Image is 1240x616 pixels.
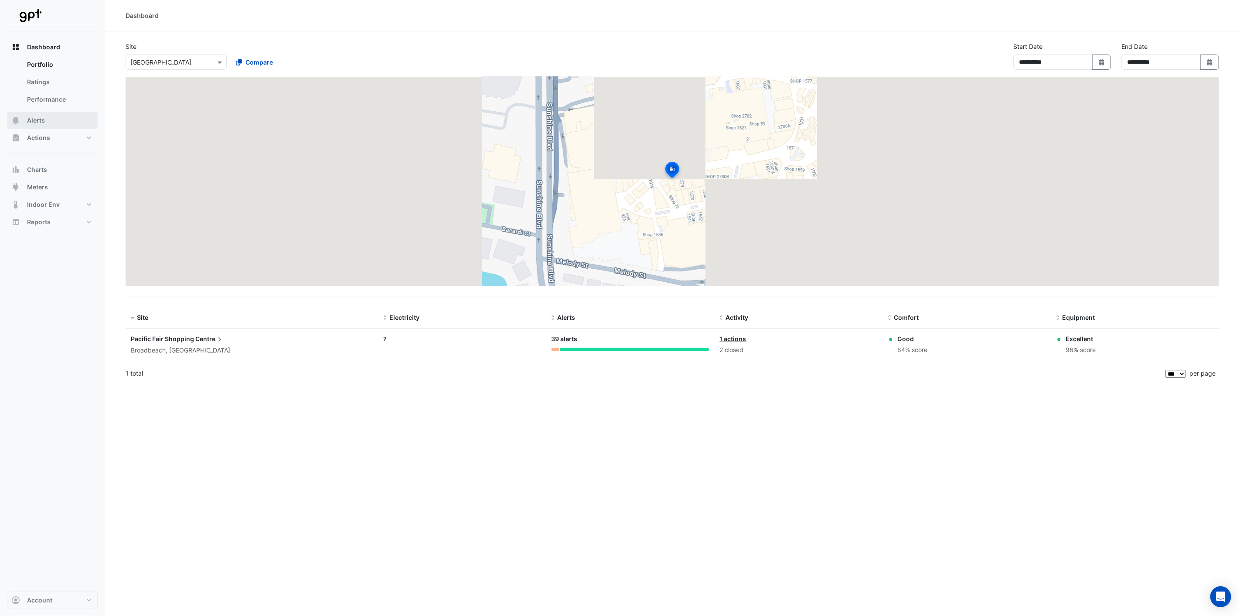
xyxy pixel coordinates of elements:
div: ? [383,334,541,343]
app-icon: Meters [11,183,20,192]
img: site-pin-selected.svg [663,161,682,181]
button: Meters [7,178,98,196]
button: Dashboard [7,38,98,56]
span: Dashboard [27,43,60,51]
div: Excellent [1066,334,1096,343]
button: Compare [230,55,279,70]
button: Alerts [7,112,98,129]
span: Account [27,596,52,605]
button: Account [7,592,98,609]
span: per page [1189,370,1216,377]
div: 84% score [897,345,927,355]
fa-icon: Select Date [1206,58,1214,66]
button: Charts [7,161,98,178]
a: Performance [20,91,98,108]
app-icon: Reports [11,218,20,226]
span: Alerts [27,116,45,125]
span: Alerts [558,314,576,321]
span: Reports [27,218,51,226]
app-icon: Indoor Env [11,200,20,209]
div: Dashboard [126,11,159,20]
label: End Date [1121,42,1148,51]
div: Good [897,334,927,343]
div: Open Intercom Messenger [1210,586,1231,607]
app-icon: Alerts [11,116,20,125]
span: Comfort [894,314,919,321]
span: Indoor Env [27,200,60,209]
div: Broadbeach, [GEOGRAPHIC_DATA] [131,346,373,356]
div: Dashboard [7,56,98,112]
span: Activity [726,314,748,321]
a: 1 actions [719,335,746,342]
span: Compare [245,58,273,67]
fa-icon: Select Date [1098,58,1106,66]
app-icon: Charts [11,165,20,174]
span: Equipment [1062,314,1095,321]
div: 39 alerts [552,334,709,344]
div: 1 total [126,363,1164,384]
button: Indoor Env [7,196,98,213]
span: Site [137,314,148,321]
label: Site [126,42,136,51]
a: Portfolio [20,56,98,73]
a: Ratings [20,73,98,91]
app-icon: Dashboard [11,43,20,51]
span: Electricity [389,314,419,321]
span: Centre [195,334,224,344]
div: 96% score [1066,345,1096,355]
label: Start Date [1013,42,1042,51]
span: Meters [27,183,48,192]
span: Actions [27,133,50,142]
button: Actions [7,129,98,147]
span: Charts [27,165,47,174]
app-icon: Actions [11,133,20,142]
span: Pacific Fair Shopping [131,335,194,342]
button: Reports [7,213,98,231]
div: 2 closed [719,345,877,355]
img: Company Logo [10,7,50,24]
